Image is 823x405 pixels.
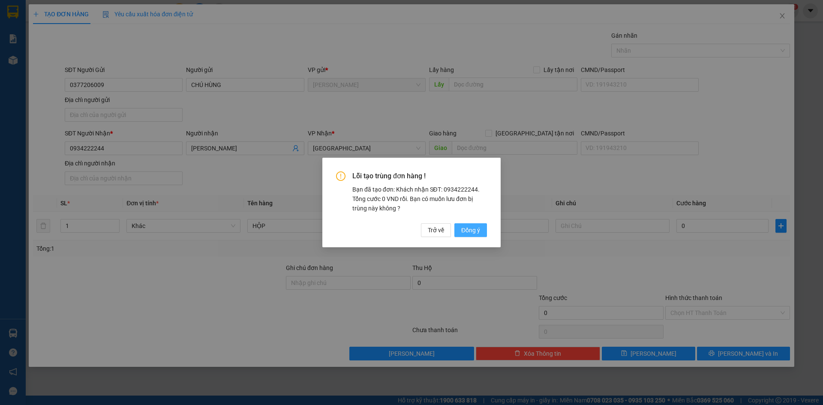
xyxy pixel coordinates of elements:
span: exclamation-circle [336,171,345,181]
span: Trở về [428,225,444,235]
span: Lỗi tạo trùng đơn hàng ! [352,171,487,181]
button: Trở về [421,223,451,237]
span: Đồng ý [461,225,480,235]
div: Bạn đã tạo đơn: Khách nhận SĐT: 0934222244. Tổng cước 0 VND rồi. Bạn có muốn lưu đơn bị trùng này... [352,185,487,213]
button: Đồng ý [454,223,487,237]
